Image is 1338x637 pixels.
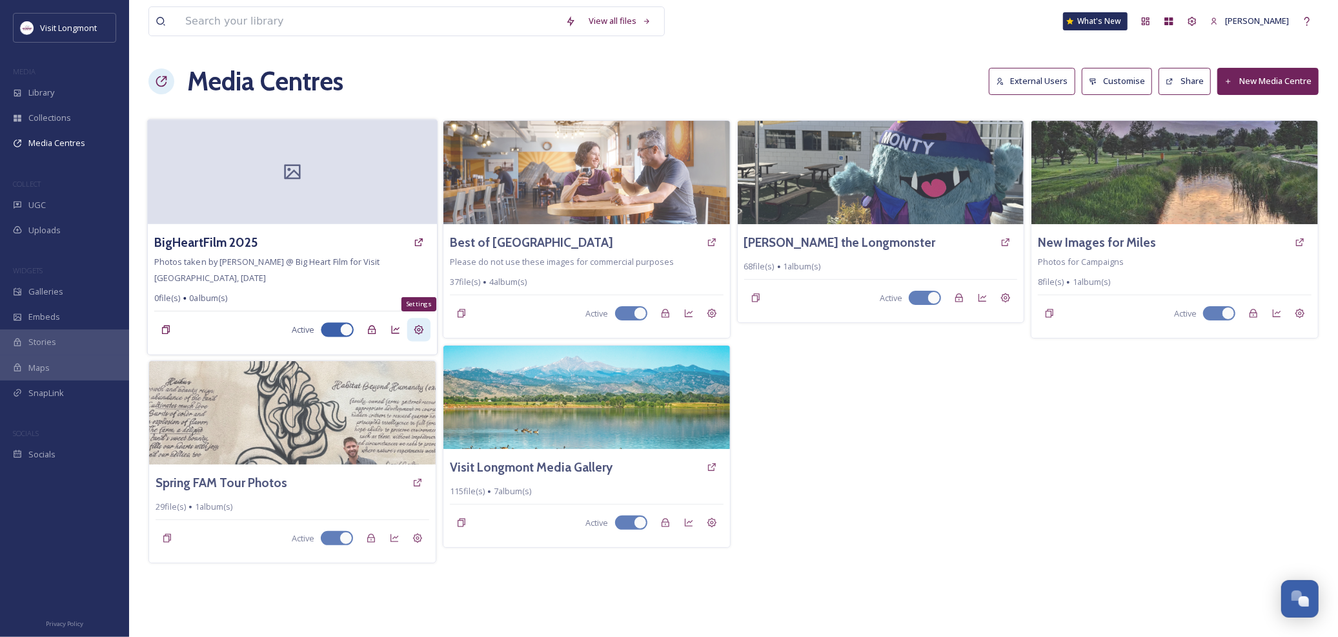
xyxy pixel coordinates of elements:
[46,620,83,628] span: Privacy Policy
[586,308,609,320] span: Active
[489,276,527,288] span: 4 album(s)
[28,137,85,149] span: Media Centres
[28,387,64,399] span: SnapLink
[494,485,531,497] span: 7 album(s)
[450,233,613,252] a: Best of [GEOGRAPHIC_DATA]
[28,87,54,99] span: Library
[582,8,658,34] a: View all files
[28,112,71,124] span: Collections
[195,501,232,513] span: 1 album(s)
[28,286,63,298] span: Galleries
[450,256,674,267] span: Please do not use these images for commercial purposes
[1073,276,1110,288] span: 1 album(s)
[179,7,559,36] input: Search your library
[28,224,61,236] span: Uploads
[401,297,436,312] div: Settings
[149,361,436,465] img: heather%40momfari.com-IMG_9491.jpeg
[21,21,34,34] img: longmont.jpg
[1159,68,1211,94] button: Share
[28,311,60,323] span: Embeds
[154,292,180,304] span: 0 file(s)
[1082,68,1159,94] a: Customise
[744,260,775,273] span: 68 file(s)
[292,532,314,545] span: Active
[744,233,936,252] a: [PERSON_NAME] the Longmonster
[1281,580,1319,618] button: Open Chat
[187,62,343,101] h1: Media Centres
[1038,233,1156,252] a: New Images for Miles
[28,336,56,348] span: Stories
[13,67,35,76] span: MEDIA
[1217,68,1319,94] button: New Media Centre
[1038,276,1064,288] span: 8 file(s)
[292,324,314,336] span: Active
[407,318,431,341] a: Settings
[738,121,1024,224] img: IMG_5651.jpg
[450,458,613,477] a: Visit Longmont Media Gallery
[1063,12,1128,30] a: What's New
[28,448,56,461] span: Socials
[13,266,43,275] span: WIDGETS
[156,474,287,492] a: Spring FAM Tour Photos
[154,233,258,252] a: BigHeartFilm 2025
[450,276,480,288] span: 37 file(s)
[784,260,821,273] span: 1 album(s)
[13,428,39,438] span: SOCIALS
[1082,68,1153,94] button: Customise
[156,501,186,513] span: 29 file(s)
[443,121,730,224] img: Longmont_300Suns_Lumenati_Fall2024_1%20-%20Copy-lumenati.jpg
[1225,15,1289,26] span: [PERSON_NAME]
[28,362,50,374] span: Maps
[154,256,380,283] span: Photos taken by [PERSON_NAME] @ Big Heart Film for Visit [GEOGRAPHIC_DATA], [DATE]
[1038,256,1124,267] span: Photos for Campaigns
[989,68,1075,94] button: External Users
[1031,121,1318,224] img: dave%40gardengatefarm.com-inbound3181301075683781872.jpg
[443,346,730,449] img: 20200706-DSC011007.jpg
[13,179,41,189] span: COLLECT
[1204,8,1295,34] a: [PERSON_NAME]
[46,615,83,631] a: Privacy Policy
[586,517,609,529] span: Active
[880,292,902,304] span: Active
[450,485,485,497] span: 115 file(s)
[189,292,227,304] span: 0 album(s)
[1174,308,1197,320] span: Active
[28,199,46,211] span: UGC
[989,68,1082,94] a: External Users
[40,22,97,34] span: Visit Longmont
